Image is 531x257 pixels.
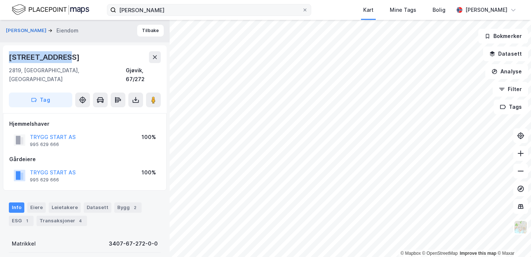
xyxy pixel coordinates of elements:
[9,93,72,107] button: Tag
[56,26,79,35] div: Eiendom
[109,239,158,248] div: 3407-67-272-0-0
[9,66,126,84] div: 2819, [GEOGRAPHIC_DATA], [GEOGRAPHIC_DATA]
[433,6,445,14] div: Bolig
[12,3,89,16] img: logo.f888ab2527a4732fd821a326f86c7f29.svg
[77,217,84,225] div: 4
[493,82,528,97] button: Filter
[363,6,374,14] div: Kart
[84,202,111,213] div: Datasett
[9,119,160,128] div: Hjemmelshaver
[483,46,528,61] button: Datasett
[400,251,421,256] a: Mapbox
[494,100,528,114] button: Tags
[9,202,24,213] div: Info
[37,216,87,226] div: Transaksjoner
[142,168,156,177] div: 100%
[116,4,302,15] input: Søk på adresse, matrikkel, gårdeiere, leietakere eller personer
[27,202,46,213] div: Eiere
[390,6,416,14] div: Mine Tags
[494,222,531,257] iframe: Chat Widget
[422,251,458,256] a: OpenStreetMap
[465,6,507,14] div: [PERSON_NAME]
[23,217,31,225] div: 1
[9,155,160,164] div: Gårdeiere
[114,202,142,213] div: Bygg
[30,177,59,183] div: 995 629 666
[494,222,531,257] div: Kontrollprogram for chat
[12,239,36,248] div: Matrikkel
[6,27,48,34] button: [PERSON_NAME]
[126,66,161,84] div: Gjøvik, 67/272
[9,216,34,226] div: ESG
[460,251,496,256] a: Improve this map
[30,142,59,147] div: 995 629 666
[49,202,81,213] div: Leietakere
[514,220,528,234] img: Z
[485,64,528,79] button: Analyse
[137,25,164,37] button: Tilbake
[478,29,528,44] button: Bokmerker
[9,51,81,63] div: [STREET_ADDRESS]
[131,204,139,211] div: 2
[142,133,156,142] div: 100%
